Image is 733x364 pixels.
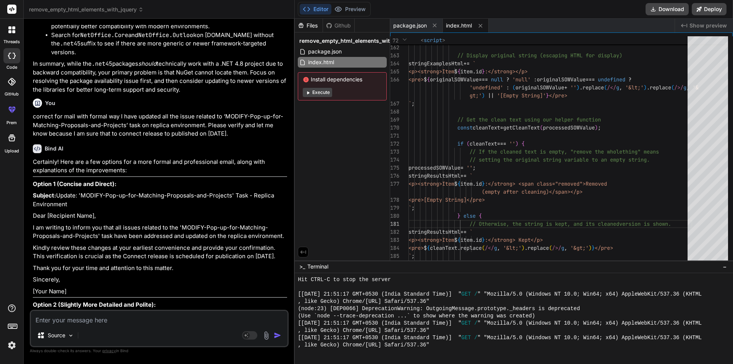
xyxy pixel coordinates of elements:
[485,236,543,243] span: :</strong> Kept</p>
[393,22,427,29] span: package.json
[390,140,399,148] div: 172
[473,236,476,243] span: .
[589,244,592,251] span: )
[390,148,399,156] div: 173
[33,180,116,188] strong: Option 1 (Concise and Direct):
[607,84,616,91] span: /</
[457,236,460,243] span: {
[622,148,659,155] span: thing" means
[470,148,622,155] span: // If the cleaned text is empty, "remove the whole
[390,37,399,45] span: 72
[474,320,477,327] span: /
[512,76,531,83] span: 'null'
[262,331,271,340] img: attachment
[478,334,702,341] span: " "Mozilla/5.0 (Windows NT 10.0; Win64; x64) AppleWebKit/537.36 (KHTML
[460,68,473,75] span: item
[644,84,647,91] span: )
[521,140,525,147] span: {
[470,172,473,179] span: `
[390,164,399,172] div: 175
[671,84,674,91] span: (
[390,236,399,244] div: 183
[470,156,622,163] span: // setting the original string variable to an empt
[561,244,564,251] span: g
[625,84,644,91] span: '&lt;'
[424,37,442,44] span: script
[616,84,619,91] span: g
[390,196,399,204] div: 178
[295,22,323,29] div: Files
[390,156,399,164] div: 174
[598,124,601,131] span: ;
[494,244,497,251] span: g
[442,37,445,44] span: >
[470,140,497,147] span: cleanText
[298,276,391,283] span: Hit CTRL-C to stop the server
[497,92,546,99] span: '[Empty String]'
[462,334,471,341] span: GET
[412,100,415,107] span: ;
[474,291,477,298] span: /
[473,124,500,131] span: cleanText
[462,291,471,298] span: GET
[610,52,622,59] span: lay)
[390,220,399,228] div: 181
[408,76,424,83] span: <pre>
[462,320,471,327] span: GET
[478,291,702,298] span: " "Mozilla/5.0 (Windows NT 10.0; Win64; x64) AppleWebKit/537.36 (KHTML
[595,244,613,251] span: </pre>
[463,60,470,67] span: +=
[646,3,689,15] button: Download
[476,68,482,75] span: id
[33,223,287,241] p: I am writing to inform you that all issues related to the 'MODIFY-Pop-up-for-Matching-Proposals-a...
[528,244,549,251] span: replace
[576,84,580,91] span: )
[92,60,112,68] code: .net45
[721,260,728,273] button: −
[619,84,622,91] span: ,
[723,263,727,270] span: −
[299,37,413,45] span: remove_empty_html_elements_with_jquery
[497,244,500,251] span: ,
[580,84,583,91] span: .
[408,172,460,179] span: stringResultsHtml
[390,44,399,52] div: 162
[482,92,485,99] span: )
[60,40,81,47] code: .net45
[570,84,576,91] span: ''
[421,37,424,44] span: <
[509,140,515,147] span: ''
[427,244,430,251] span: {
[408,228,460,235] span: stringResultsHtml
[390,52,399,60] div: 163
[482,244,485,251] span: (
[300,4,331,15] button: Editor
[33,192,56,199] strong: Subject:
[457,180,460,187] span: {
[5,339,18,352] img: settings
[33,191,287,209] p: Update: 'MODIFY-Pop-up-for-Matching-Proposals-and-Projects' Task - Replica Environment
[460,244,482,251] span: replace
[460,180,473,187] span: item
[467,140,470,147] span: (
[692,3,727,15] button: Deploy
[408,252,412,259] span: `
[303,76,382,83] span: Install dependencies
[470,84,503,91] span: 'undefined'
[488,92,494,99] span: ||
[586,76,595,83] span: ===
[33,158,287,175] p: Certainly! Here are a few options for a more formal and professional email, along with explanatio...
[51,31,287,57] li: Search for and on [DOMAIN_NAME] without the suffix to see if there are more generic or newer fram...
[390,204,399,212] div: 179
[482,188,583,195] span: (empty after cleaning)</span></p>
[307,58,335,67] span: index.html
[298,341,429,349] span: , like Gecko) Chrome/[URL] Safari/537.36"
[138,31,197,39] code: NetOffice.Outlook
[503,244,521,251] span: '&lt;'
[473,164,476,171] span: ;
[470,92,482,99] span: gt;'
[570,244,589,251] span: '&gt;'
[564,84,567,91] span: +
[33,244,287,261] p: Kindly review these changes at your earliest convenience and provide your confirmation. This veri...
[390,116,399,124] div: 169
